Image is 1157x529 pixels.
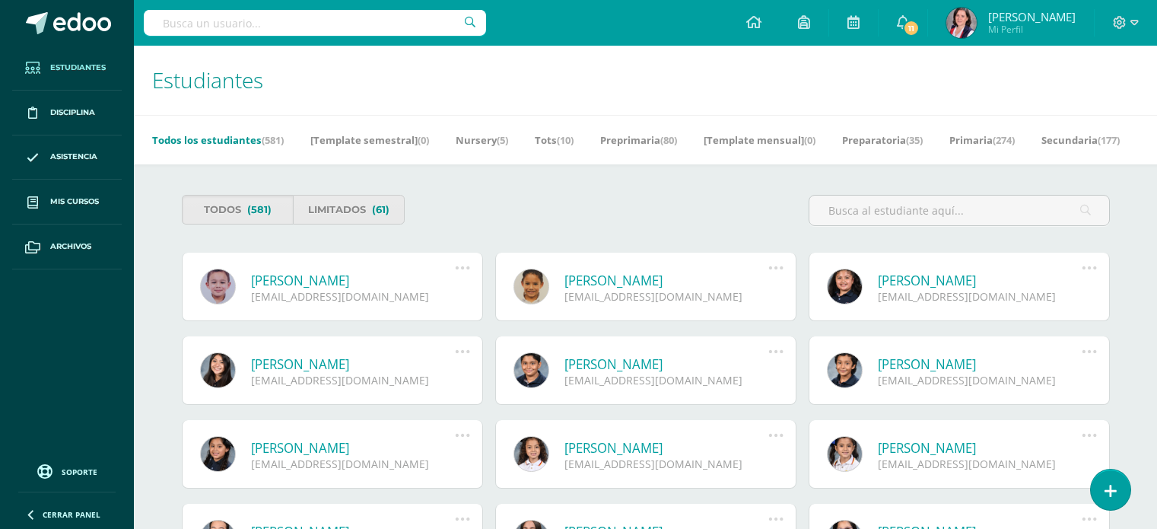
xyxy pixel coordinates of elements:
[903,20,920,37] span: 11
[418,133,429,147] span: (0)
[152,128,284,152] a: Todos los estudiantes(581)
[372,196,389,224] span: (61)
[842,128,923,152] a: Preparatoria(35)
[50,62,106,74] span: Estudiantes
[949,128,1015,152] a: Primaria(274)
[809,196,1109,225] input: Busca al estudiante aquí...
[600,128,677,152] a: Preprimaria(80)
[564,289,769,304] div: [EMAIL_ADDRESS][DOMAIN_NAME]
[878,439,1082,457] a: [PERSON_NAME]
[251,373,456,387] div: [EMAIL_ADDRESS][DOMAIN_NAME]
[535,128,574,152] a: Tots(10)
[878,272,1082,289] a: [PERSON_NAME]
[906,133,923,147] span: (35)
[251,355,456,373] a: [PERSON_NAME]
[497,133,508,147] span: (5)
[1098,133,1120,147] span: (177)
[946,8,977,38] img: 6911ad4cf6da2f75dfa65875cab9b3d1.png
[993,133,1015,147] span: (274)
[564,373,769,387] div: [EMAIL_ADDRESS][DOMAIN_NAME]
[878,355,1082,373] a: [PERSON_NAME]
[878,457,1082,471] div: [EMAIL_ADDRESS][DOMAIN_NAME]
[62,467,97,477] span: Soporte
[251,439,456,457] a: [PERSON_NAME]
[564,355,769,373] a: [PERSON_NAME]
[564,457,769,471] div: [EMAIL_ADDRESS][DOMAIN_NAME]
[50,241,91,253] span: Archivos
[144,10,486,36] input: Busca un usuario...
[988,9,1076,24] span: [PERSON_NAME]
[18,460,116,481] a: Soporte
[310,128,429,152] a: [Template semestral](0)
[12,135,122,180] a: Asistencia
[50,107,95,119] span: Disciplina
[251,272,456,289] a: [PERSON_NAME]
[660,133,677,147] span: (80)
[704,128,815,152] a: [Template mensual](0)
[152,65,263,94] span: Estudiantes
[50,196,99,208] span: Mis cursos
[12,46,122,91] a: Estudiantes
[43,509,100,520] span: Cerrar panel
[251,289,456,304] div: [EMAIL_ADDRESS][DOMAIN_NAME]
[804,133,815,147] span: (0)
[12,180,122,225] a: Mis cursos
[557,133,574,147] span: (10)
[456,128,508,152] a: Nursery(5)
[878,373,1082,387] div: [EMAIL_ADDRESS][DOMAIN_NAME]
[564,439,769,457] a: [PERSON_NAME]
[878,289,1082,304] div: [EMAIL_ADDRESS][DOMAIN_NAME]
[293,195,405,225] a: Limitados(61)
[251,457,456,471] div: [EMAIL_ADDRESS][DOMAIN_NAME]
[182,195,294,225] a: Todos(581)
[262,133,284,147] span: (581)
[988,23,1076,36] span: Mi Perfil
[564,272,769,289] a: [PERSON_NAME]
[247,196,272,224] span: (581)
[12,91,122,135] a: Disciplina
[50,151,97,163] span: Asistencia
[1041,128,1120,152] a: Secundaria(177)
[12,225,122,269] a: Archivos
